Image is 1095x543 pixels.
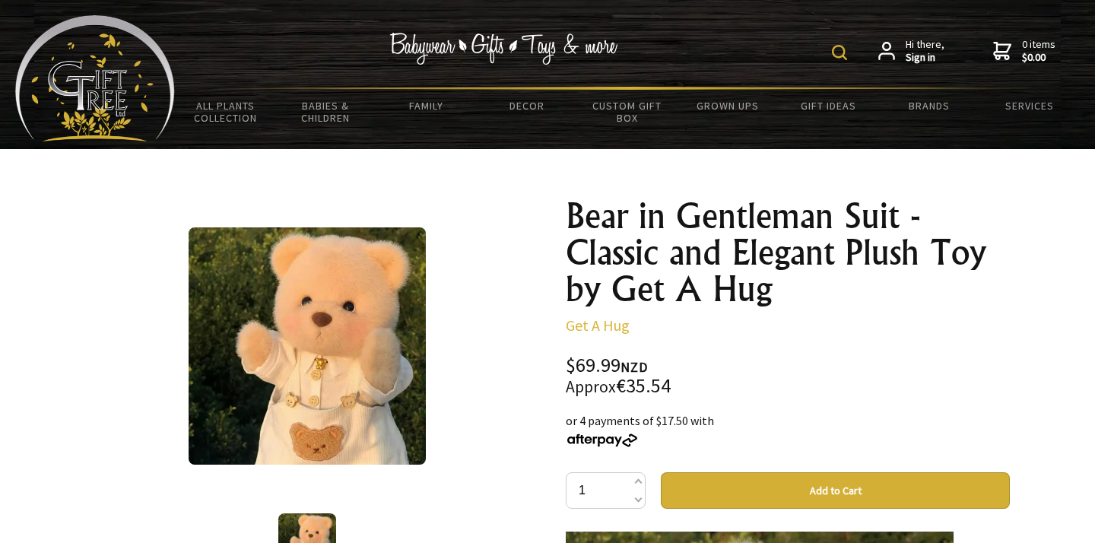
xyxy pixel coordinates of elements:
[566,356,1010,396] div: $69.99 €35.54
[376,90,476,122] a: Family
[879,90,979,122] a: Brands
[906,51,944,65] strong: Sign in
[566,316,630,335] a: Get A Hug
[1022,37,1055,65] span: 0 items
[620,358,648,376] span: NZD
[275,90,376,134] a: Babies & Children
[566,198,1010,307] h1: Bear in Gentleman Suit - Classic and Elegant Plush Toy by Get A Hug
[389,33,617,65] img: Babywear - Gifts - Toys & more
[993,38,1055,65] a: 0 items$0.00
[577,90,678,134] a: Custom Gift Box
[477,90,577,122] a: Decor
[175,90,275,134] a: All Plants Collection
[566,433,639,447] img: Afterpay
[778,90,878,122] a: Gift Ideas
[832,45,847,60] img: product search
[189,227,426,465] img: Bear in Gentleman Suit - Classic and Elegant Plush Toy by Get A Hug
[878,38,944,65] a: Hi there,Sign in
[15,15,175,141] img: Babyware - Gifts - Toys and more...
[566,376,616,397] small: Approx
[979,90,1080,122] a: Services
[906,38,944,65] span: Hi there,
[678,90,778,122] a: Grown Ups
[1022,51,1055,65] strong: $0.00
[661,472,1010,509] button: Add to Cart
[566,411,1010,448] div: or 4 payments of $17.50 with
